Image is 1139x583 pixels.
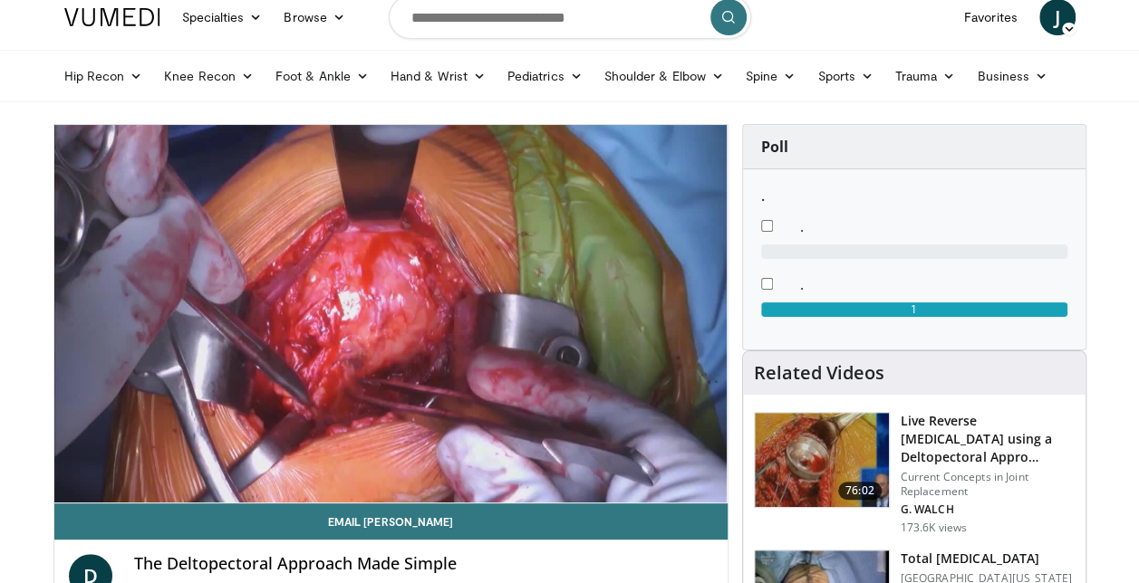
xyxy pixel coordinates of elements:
img: VuMedi Logo [64,8,160,26]
a: Email [PERSON_NAME] [54,503,728,540]
p: Current Concepts in Joint Replacement [901,470,1075,499]
a: Spine [735,58,806,94]
a: 76:02 Live Reverse [MEDICAL_DATA] using a Deltopectoral Appro… Current Concepts in Joint Replacem... [754,412,1075,535]
a: Shoulder & Elbow [594,58,735,94]
h6: . [761,187,1067,205]
strong: Poll [761,137,788,157]
h4: The Deltopectoral Approach Made Simple [134,554,713,574]
p: 173.6K views [901,521,967,535]
a: Trauma [884,58,967,94]
a: Hand & Wrist [380,58,497,94]
a: Hip Recon [53,58,154,94]
a: Business [966,58,1058,94]
p: G. WALCH [901,502,1075,517]
h3: Live Reverse [MEDICAL_DATA] using a Deltopectoral Appro… [901,412,1075,466]
img: 684033_3.png.150x105_q85_crop-smart_upscale.jpg [755,413,889,507]
h4: Related Videos [754,362,884,384]
span: 76:02 [838,482,882,500]
div: 1 [761,302,1067,317]
dd: . [787,215,1081,237]
video-js: Video Player [54,125,728,503]
a: Foot & Ankle [265,58,380,94]
h3: Total [MEDICAL_DATA] [901,550,1072,568]
a: Knee Recon [153,58,265,94]
a: Pediatrics [497,58,594,94]
a: Sports [806,58,884,94]
dd: . [787,273,1081,295]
